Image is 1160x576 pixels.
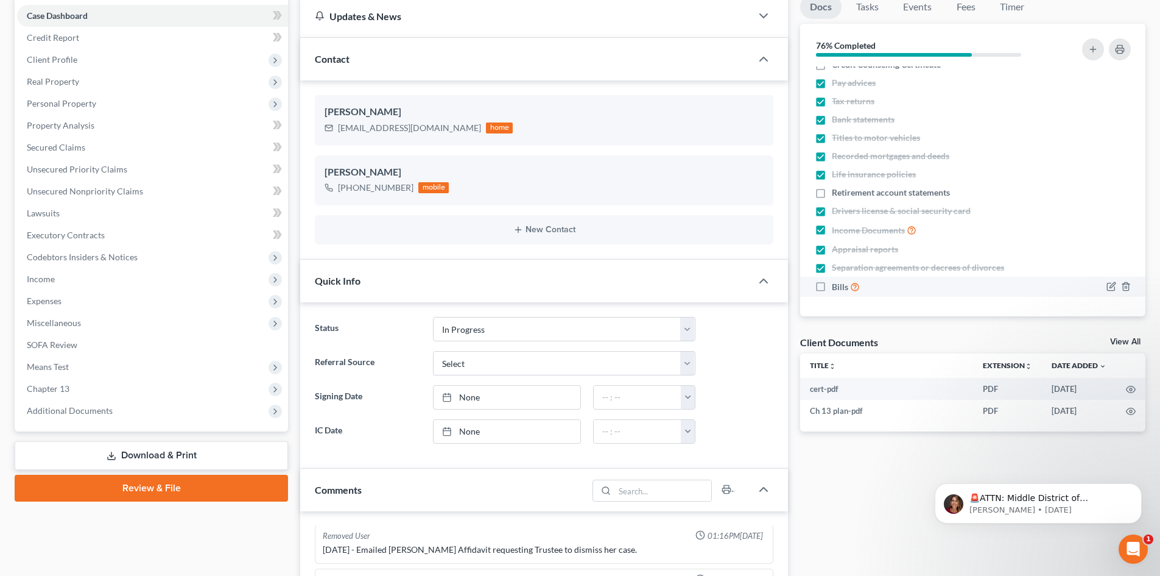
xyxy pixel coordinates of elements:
[832,224,905,236] span: Income Documents
[800,378,973,400] td: cert-pdf
[17,137,288,158] a: Secured Claims
[27,164,127,174] span: Unsecured Priority Claims
[323,530,370,542] div: Removed User
[708,530,763,542] span: 01:16PM[DATE]
[1144,535,1153,544] span: 1
[832,261,1004,274] span: Separation agreements or decrees of divorces
[338,122,481,134] div: [EMAIL_ADDRESS][DOMAIN_NAME]
[486,123,513,133] div: home
[973,378,1042,400] td: PDF
[832,205,971,217] span: Drivers license & social security card
[27,383,69,394] span: Chapter 13
[315,484,362,496] span: Comments
[434,420,580,443] a: None
[315,53,350,65] span: Contact
[829,363,836,370] i: unfold_more
[309,317,426,341] label: Status
[832,77,876,89] span: Pay advices
[1110,338,1141,346] a: View All
[594,386,681,409] input: -- : --
[27,405,113,416] span: Additional Documents
[27,361,69,372] span: Means Test
[810,361,836,370] a: Titleunfold_more
[916,458,1160,543] iframe: Intercom notifications message
[17,158,288,180] a: Unsecured Priority Claims
[1119,535,1148,564] iframe: Intercom live chat
[17,180,288,202] a: Unsecured Nonpriority Claims
[17,115,288,137] a: Property Analysis
[15,475,288,502] a: Review & File
[27,98,96,108] span: Personal Property
[323,544,765,556] div: [DATE] - Emailed [PERSON_NAME] Affidavit requesting Trustee to dismiss her case.
[832,281,848,293] span: Bills
[816,40,876,51] strong: 76% Completed
[1042,400,1116,422] td: [DATE]
[832,243,898,255] span: Appraisal reports
[27,340,77,350] span: SOFA Review
[309,419,426,444] label: IC Date
[832,150,949,162] span: Recorded mortgages and deeds
[1052,361,1106,370] a: Date Added expand_more
[27,230,105,240] span: Executory Contracts
[338,182,413,194] div: [PHONE_NUMBER]
[27,186,143,196] span: Unsecured Nonpriority Claims
[983,361,1032,370] a: Extensionunfold_more
[27,296,62,306] span: Expenses
[832,113,895,126] span: Bank statements
[434,386,580,409] a: None
[27,252,138,262] span: Codebtors Insiders & Notices
[832,168,916,180] span: Life insurance policies
[800,336,878,349] div: Client Documents
[17,224,288,246] a: Executory Contracts
[1025,363,1032,370] i: unfold_more
[832,132,920,144] span: Titles to motor vehicles
[17,334,288,356] a: SOFA Review
[615,480,712,501] input: Search...
[15,441,288,470] a: Download & Print
[800,400,973,422] td: Ch 13 plan-pdf
[309,351,426,375] label: Referral Source
[1042,378,1116,400] td: [DATE]
[832,187,950,199] span: Retirement account statements
[315,10,737,23] div: Updates & News
[27,10,88,21] span: Case Dashboard
[832,95,874,107] span: Tax returns
[27,54,77,65] span: Client Profile
[27,120,94,130] span: Property Analysis
[27,76,79,87] span: Real Property
[27,32,79,43] span: Credit Report
[1099,363,1106,370] i: expand_more
[325,225,764,235] button: New Contact
[27,274,55,284] span: Income
[973,400,1042,422] td: PDF
[17,27,288,49] a: Credit Report
[17,5,288,27] a: Case Dashboard
[325,165,764,180] div: [PERSON_NAME]
[418,182,449,193] div: mobile
[594,420,681,443] input: -- : --
[315,275,360,286] span: Quick Info
[309,385,426,410] label: Signing Date
[27,142,85,152] span: Secured Claims
[27,208,60,218] span: Lawsuits
[17,202,288,224] a: Lawsuits
[27,318,81,328] span: Miscellaneous
[325,105,764,119] div: [PERSON_NAME]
